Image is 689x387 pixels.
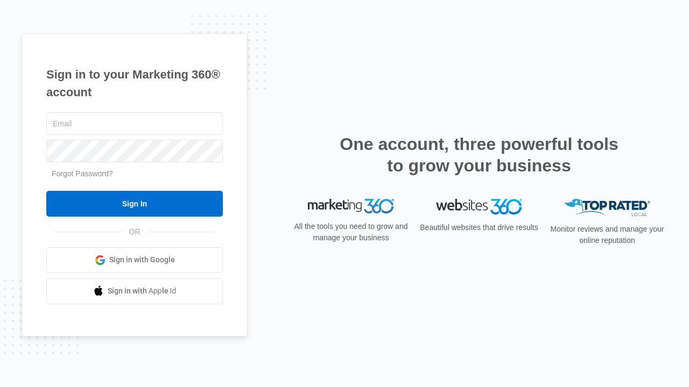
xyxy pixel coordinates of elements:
[547,224,667,246] p: Monitor reviews and manage your online reputation
[122,226,148,238] span: OR
[52,169,113,178] a: Forgot Password?
[46,278,223,304] a: Sign in with Apple Id
[419,222,539,233] p: Beautiful websites that drive results
[336,133,622,176] h2: One account, three powerful tools to grow your business
[108,285,177,297] span: Sign in with Apple Id
[109,254,175,266] span: Sign in with Google
[46,191,223,217] input: Sign In
[564,199,650,217] img: Top Rated Local
[436,199,522,214] img: Websites 360
[46,247,223,273] a: Sign in with Google
[291,221,411,243] p: All the tools you need to grow and manage your business
[308,199,394,214] img: Marketing 360
[46,66,223,101] h1: Sign in to your Marketing 360® account
[46,112,223,135] input: Email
